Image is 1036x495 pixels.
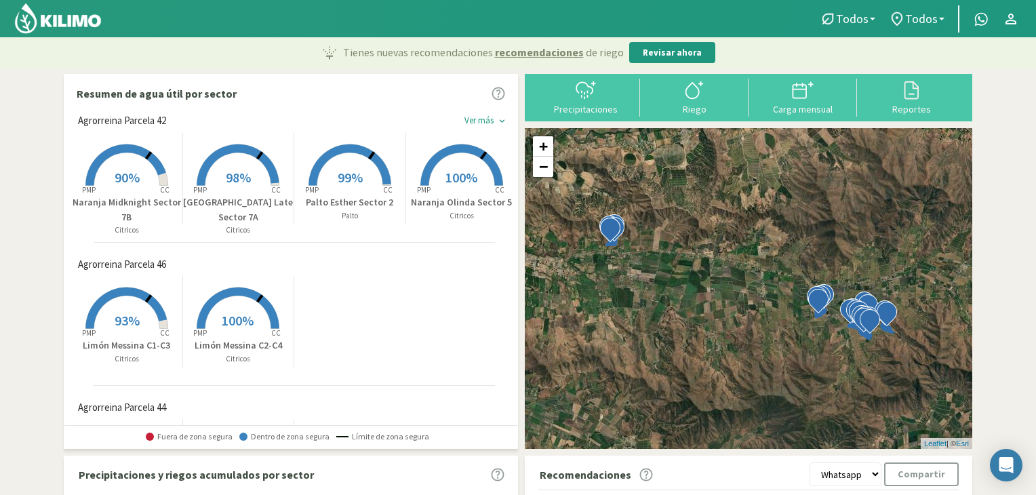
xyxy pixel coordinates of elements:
[586,44,624,60] span: de riego
[14,2,102,35] img: Kilimo
[644,104,744,114] div: Riego
[532,79,640,115] button: Precipitaciones
[183,353,294,365] p: Citricos
[183,224,294,236] p: Citricos
[836,12,869,26] span: Todos
[464,115,494,126] div: Ver más
[343,44,624,60] p: Tienes nuevas recomendaciones
[905,12,938,26] span: Todos
[82,328,96,338] tspan: PMP
[222,312,254,329] span: 100%
[540,467,631,483] p: Recomendaciones
[71,224,182,236] p: Citricos
[643,46,702,60] p: Revisar ahora
[497,116,507,126] div: keyboard_arrow_down
[239,432,330,441] span: Dentro de zona segura
[82,185,96,195] tspan: PMP
[78,257,166,273] span: Agrorreina Parcela 46
[183,195,294,224] p: [GEOGRAPHIC_DATA] Late Sector 7A
[417,185,431,195] tspan: PMP
[338,169,363,186] span: 99%
[272,185,281,195] tspan: CC
[445,169,477,186] span: 100%
[294,210,405,222] p: Palto
[305,185,319,195] tspan: PMP
[226,169,251,186] span: 98%
[115,169,140,186] span: 90%
[640,79,749,115] button: Riego
[495,185,504,195] tspan: CC
[924,439,947,448] a: Leaflet
[990,449,1022,481] div: Open Intercom Messenger
[536,104,636,114] div: Precipitaciones
[79,467,314,483] p: Precipitaciones y riegos acumulados por sector
[533,157,553,177] a: Zoom out
[294,195,405,210] p: Palto Esther Sector 2
[115,312,140,329] span: 93%
[71,353,182,365] p: Citricos
[406,210,518,222] p: Citricos
[160,328,170,338] tspan: CC
[956,439,969,448] a: Esri
[383,185,393,195] tspan: CC
[406,195,518,210] p: Naranja Olinda Sector 5
[336,432,429,441] span: Límite de zona segura
[272,328,281,338] tspan: CC
[77,85,237,102] p: Resumen de agua útil por sector
[160,185,170,195] tspan: CC
[495,44,584,60] span: recomendaciones
[146,432,233,441] span: Fuera de zona segura
[921,438,972,450] div: | ©
[629,42,715,64] button: Revisar ahora
[533,136,553,157] a: Zoom in
[183,338,294,353] p: Limón Messina C2-C4
[71,338,182,353] p: Limón Messina C1-C3
[749,79,857,115] button: Carga mensual
[857,79,965,115] button: Reportes
[78,400,166,416] span: Agrorreina Parcela 44
[78,113,166,129] span: Agrorreina Parcela 42
[753,104,853,114] div: Carga mensual
[193,328,207,338] tspan: PMP
[193,185,207,195] tspan: PMP
[861,104,961,114] div: Reportes
[71,195,182,224] p: Naranja Midknight Sector 7B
